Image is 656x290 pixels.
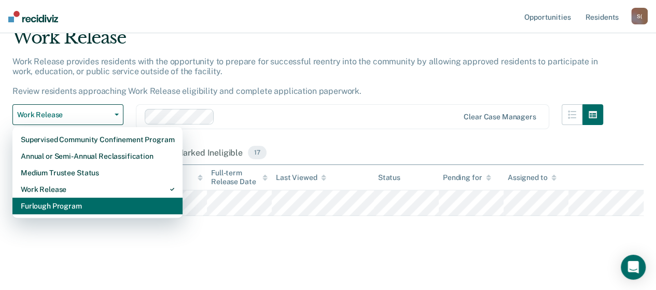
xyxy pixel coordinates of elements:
[21,164,174,181] div: Medium Trustee Status
[211,169,268,186] div: Full-term Release Date
[248,146,267,159] span: 17
[443,173,491,182] div: Pending for
[21,198,174,214] div: Furlough Program
[174,142,269,164] div: Marked Ineligible17
[508,173,556,182] div: Assigned to
[378,173,400,182] div: Status
[21,131,174,148] div: Supervised Community Confinement Program
[21,181,174,198] div: Work Release
[8,11,58,22] img: Recidiviz
[631,8,648,24] button: S(
[17,111,110,119] span: Work Release
[276,173,326,182] div: Last Viewed
[21,148,174,164] div: Annual or Semi-Annual Reclassification
[631,8,648,24] div: S (
[464,113,536,121] div: Clear case managers
[621,255,646,280] div: Open Intercom Messenger
[12,104,123,125] button: Work Release
[12,27,603,57] div: Work Release
[12,57,597,96] p: Work Release provides residents with the opportunity to prepare for successful reentry into the c...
